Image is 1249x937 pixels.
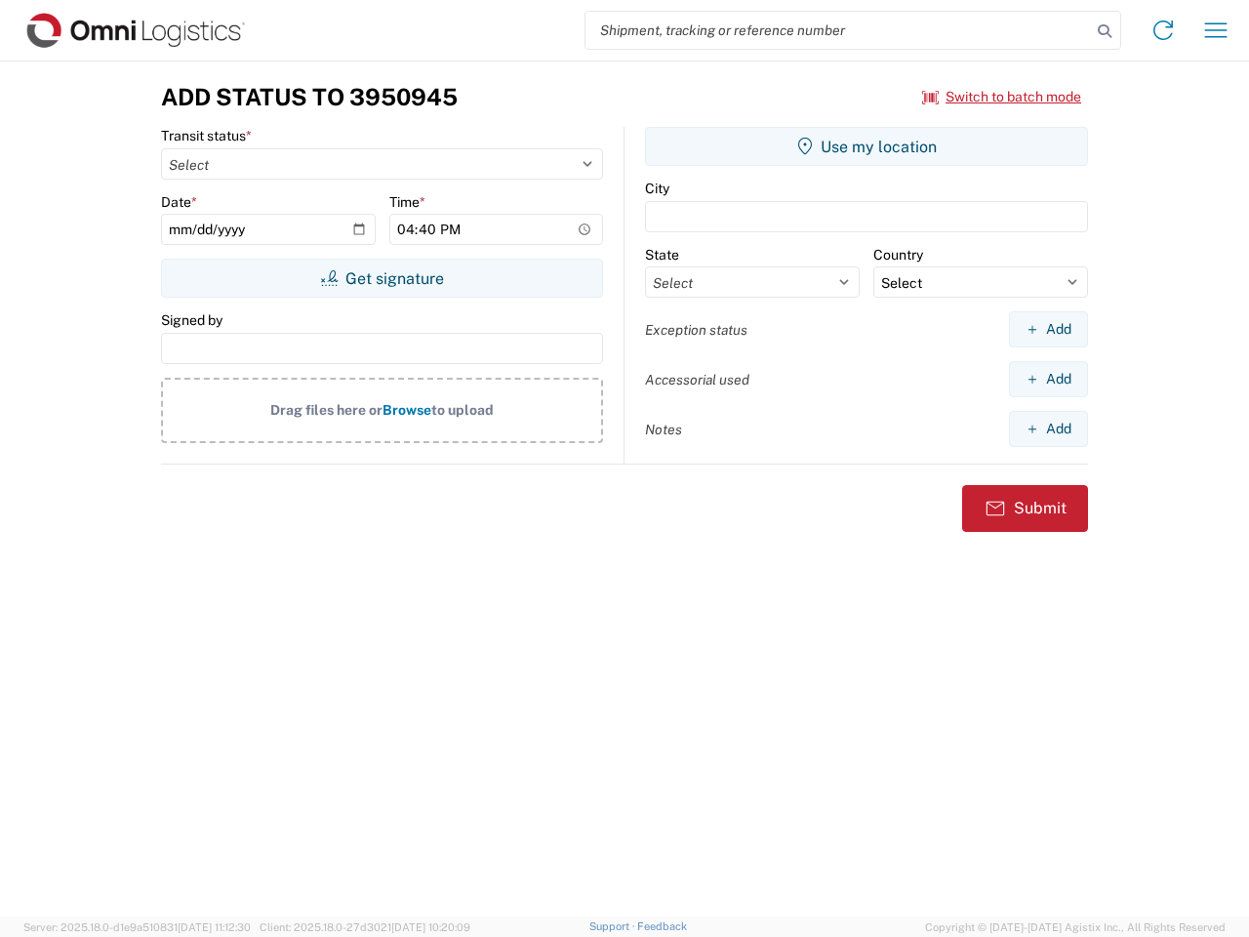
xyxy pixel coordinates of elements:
[270,402,383,418] span: Drag files here or
[645,246,679,264] label: State
[1009,361,1088,397] button: Add
[962,485,1088,532] button: Submit
[23,921,251,933] span: Server: 2025.18.0-d1e9a510831
[645,180,669,197] label: City
[161,259,603,298] button: Get signature
[431,402,494,418] span: to upload
[922,81,1081,113] button: Switch to batch mode
[161,83,458,111] h3: Add Status to 3950945
[873,246,923,264] label: Country
[389,193,425,211] label: Time
[161,127,252,144] label: Transit status
[645,371,749,388] label: Accessorial used
[925,918,1226,936] span: Copyright © [DATE]-[DATE] Agistix Inc., All Rights Reserved
[645,421,682,438] label: Notes
[585,12,1091,49] input: Shipment, tracking or reference number
[383,402,431,418] span: Browse
[645,321,747,339] label: Exception status
[637,920,687,932] a: Feedback
[645,127,1088,166] button: Use my location
[178,921,251,933] span: [DATE] 11:12:30
[1009,311,1088,347] button: Add
[161,311,222,329] label: Signed by
[1009,411,1088,447] button: Add
[260,921,470,933] span: Client: 2025.18.0-27d3021
[391,921,470,933] span: [DATE] 10:20:09
[589,920,638,932] a: Support
[161,193,197,211] label: Date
